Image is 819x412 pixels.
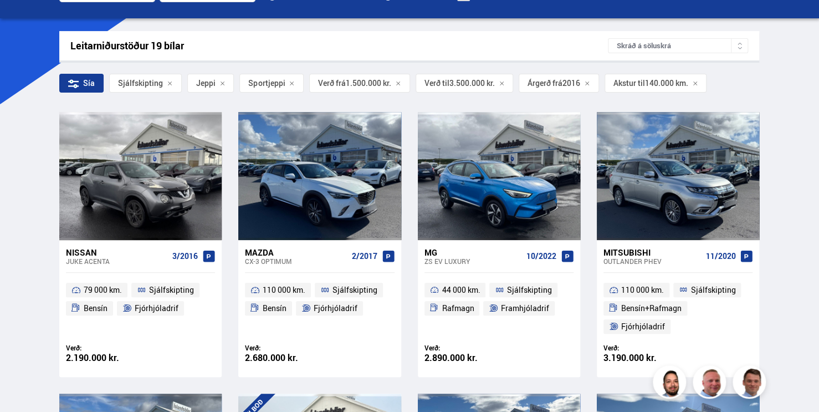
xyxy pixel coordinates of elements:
[654,367,688,400] img: nhp88E3Fdnt1Opn2.png
[245,257,347,265] div: CX-3 OPTIMUM
[66,353,141,363] div: 2.190.000 kr.
[66,247,168,257] div: Nissan
[314,302,357,315] span: Fjórhjóladrif
[238,240,401,377] a: Mazda CX-3 OPTIMUM 2/2017 110 000 km. Sjálfskipting Bensín Fjórhjóladrif Verð: 2.680.000 kr.
[59,74,104,93] div: Sía
[245,344,320,352] div: Verð:
[603,344,678,352] div: Verð:
[66,344,141,352] div: Verð:
[418,240,580,377] a: MG ZS EV LUXURY 10/2022 44 000 km. Sjálfskipting Rafmagn Framhjóladrif Verð: 2.890.000 kr.
[118,79,163,88] span: Sjálfskipting
[263,283,305,297] span: 110 000 km.
[442,302,474,315] span: Rafmagn
[705,252,735,261] span: 11/2020
[346,79,391,88] span: 1.500.000 kr.
[424,257,522,265] div: ZS EV LUXURY
[603,247,701,257] div: Mitsubishi
[149,283,194,297] span: Sjálfskipting
[645,79,688,88] span: 140.000 km.
[603,353,678,363] div: 3.190.000 kr.
[332,283,377,297] span: Sjálfskipting
[424,353,499,363] div: 2.890.000 kr.
[66,257,168,265] div: Juke ACENTA
[501,302,549,315] span: Framhjóladrif
[172,252,198,261] span: 3/2016
[70,40,608,52] div: Leitarniðurstöður 19 bílar
[245,353,320,363] div: 2.680.000 kr.
[597,240,759,377] a: Mitsubishi Outlander PHEV 11/2020 110 000 km. Sjálfskipting Bensín+Rafmagn Fjórhjóladrif Verð: 3....
[734,367,767,400] img: FbJEzSuNWCJXmdc-.webp
[248,79,285,88] span: Sportjeppi
[84,302,108,315] span: Bensín
[528,79,562,88] span: Árgerð frá
[84,283,122,297] span: 79 000 km.
[613,79,645,88] span: Akstur til
[449,79,495,88] span: 3.500.000 kr.
[507,283,552,297] span: Sjálfskipting
[135,302,178,315] span: Fjórhjóladrif
[621,302,682,315] span: Bensín+Rafmagn
[562,79,580,88] span: 2016
[690,283,735,297] span: Sjálfskipting
[318,79,346,88] span: Verð frá
[245,247,347,257] div: Mazda
[424,344,499,352] div: Verð:
[694,367,728,400] img: siFngHWaQ9KaOqBr.png
[424,247,522,257] div: MG
[442,283,480,297] span: 44 000 km.
[424,79,449,88] span: Verð til
[603,257,701,265] div: Outlander PHEV
[352,252,377,261] span: 2/2017
[196,79,216,88] span: Jeppi
[621,283,664,297] span: 110 000 km.
[59,240,222,377] a: Nissan Juke ACENTA 3/2016 79 000 km. Sjálfskipting Bensín Fjórhjóladrif Verð: 2.190.000 kr.
[526,252,556,261] span: 10/2022
[9,4,42,38] button: Opna LiveChat spjallviðmót
[621,320,665,333] span: Fjórhjóladrif
[263,302,286,315] span: Bensín
[608,38,749,53] div: Skráð á söluskrá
